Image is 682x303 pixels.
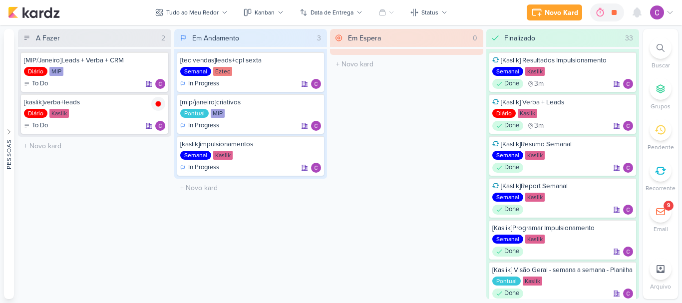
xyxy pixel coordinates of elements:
[492,56,634,65] div: [Kaslik] Resultados Impulsionamento
[525,235,545,244] div: Kaslik
[527,79,544,89] div: último check-in há 3 meses
[652,61,670,70] p: Buscar
[651,102,671,111] p: Grupos
[157,33,169,43] div: 2
[180,98,322,107] div: [mip/janeiro]criativos
[180,56,322,65] div: [tec vendas]leads+cpl sexta
[650,282,671,291] p: Arquivo
[621,33,637,43] div: 33
[646,184,676,193] p: Recorrente
[492,277,521,286] div: Pontual
[527,4,582,20] button: Novo Kard
[534,122,544,129] span: 3m
[151,97,165,111] img: tracking
[492,182,634,191] div: [Kaslik]Report Semanal
[534,80,544,87] span: 3m
[180,79,219,89] div: In Progress
[311,121,321,131] img: Carlos Lima
[492,163,523,173] div: Done
[623,163,633,173] div: Responsável: Carlos Lima
[623,163,633,173] img: Carlos Lima
[492,79,523,89] div: Done
[180,121,219,131] div: In Progress
[311,163,321,173] img: Carlos Lima
[527,121,544,131] div: último check-in há 3 meses
[525,193,545,202] div: Kaslik
[155,79,165,89] div: Responsável: Carlos Lima
[155,121,165,131] div: Responsável: Carlos Lima
[650,5,664,19] img: Carlos Lima
[49,67,63,76] div: MIP
[176,181,326,195] input: + Novo kard
[332,57,481,71] input: + Novo kard
[504,121,519,131] p: Done
[311,79,321,89] img: Carlos Lima
[180,140,322,149] div: [kaslik]impulsionamentos
[492,289,523,299] div: Done
[24,56,165,65] div: [MIP/Janeiro]Leads + Verba + CRM
[492,193,523,202] div: Semanal
[623,121,633,131] img: Carlos Lima
[213,151,233,160] div: Kaslik
[518,109,537,118] div: Kaslik
[49,109,69,118] div: Kaslik
[36,33,60,43] div: A Fazer
[545,7,578,18] div: Novo Kard
[24,121,48,131] div: To Do
[623,121,633,131] div: Responsável: Carlos Lima
[192,33,239,43] div: Em Andamento
[155,121,165,131] img: Carlos Lima
[24,67,47,76] div: Diário
[492,247,523,257] div: Done
[8,6,60,18] img: kardz.app
[188,121,219,131] p: In Progress
[504,247,519,257] p: Done
[492,235,523,244] div: Semanal
[492,151,523,160] div: Semanal
[492,140,634,149] div: [Kaslik]Resumo Semanal
[4,139,13,169] div: Pessoas
[311,163,321,173] div: Responsável: Carlos Lima
[623,205,633,215] div: Responsável: Carlos Lima
[180,151,211,160] div: Semanal
[24,109,47,118] div: Diário
[525,67,545,76] div: Kaslik
[667,202,671,210] div: 9
[492,205,523,215] div: Done
[180,109,209,118] div: Pontual
[623,205,633,215] img: Carlos Lima
[623,289,633,299] img: Carlos Lima
[32,79,48,89] p: To Do
[180,163,219,173] div: In Progress
[623,247,633,257] div: Responsável: Carlos Lima
[504,33,535,43] div: Finalizado
[311,79,321,89] div: Responsável: Carlos Lima
[24,79,48,89] div: To Do
[504,289,519,299] p: Done
[155,79,165,89] img: Carlos Lima
[504,79,519,89] p: Done
[180,67,211,76] div: Semanal
[492,98,634,107] div: [Kaslik] Verba + Leads
[623,79,633,89] img: Carlos Lima
[4,29,14,299] button: Pessoas
[32,121,48,131] p: To Do
[504,205,519,215] p: Done
[492,224,634,233] div: [Kaslik]Programar Impulsionamento
[188,79,219,89] p: In Progress
[623,247,633,257] img: Carlos Lima
[492,109,516,118] div: Diário
[492,67,523,76] div: Semanal
[20,139,169,153] input: + Novo kard
[213,67,232,76] div: Eztec
[523,277,542,286] div: Kaslik
[623,289,633,299] div: Responsável: Carlos Lima
[311,121,321,131] div: Responsável: Carlos Lima
[648,143,674,152] p: Pendente
[654,225,668,234] p: Email
[348,33,381,43] div: Em Espera
[525,151,545,160] div: Kaslik
[504,163,519,173] p: Done
[24,98,165,107] div: [kaslik]verba+leads
[211,109,225,118] div: MIP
